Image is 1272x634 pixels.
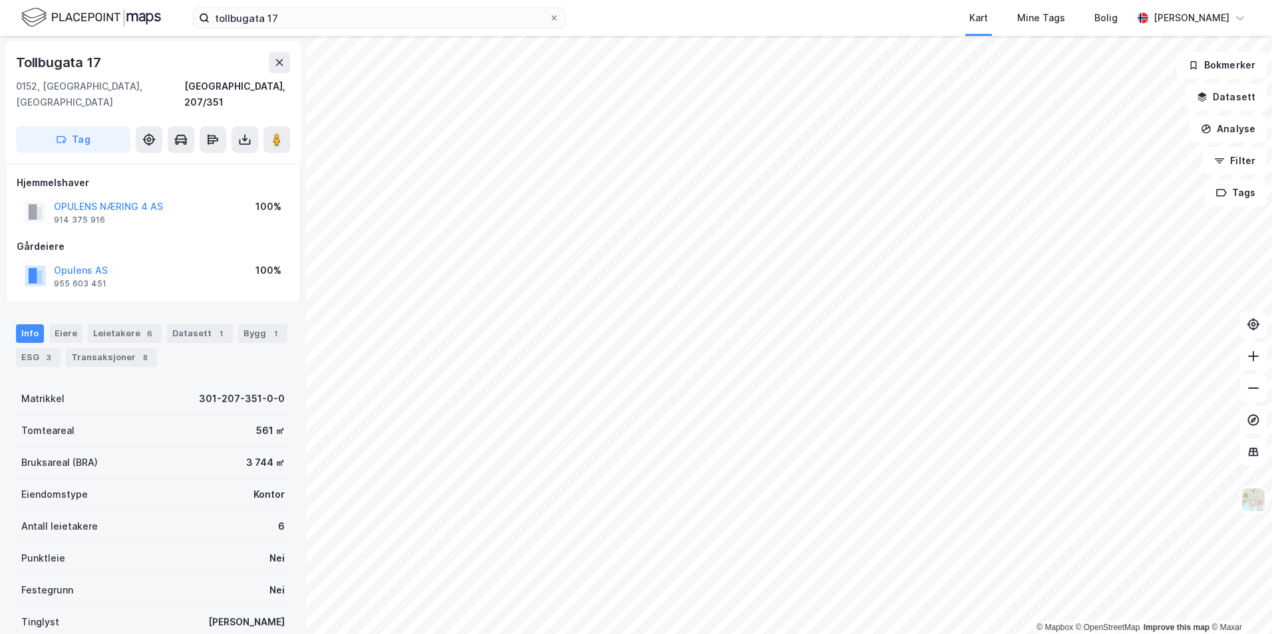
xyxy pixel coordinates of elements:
div: Festegrunn [21,582,73,598]
div: Kart [969,10,988,26]
div: Gårdeiere [17,239,289,255]
button: Tags [1205,179,1267,206]
input: Søk på adresse, matrikkel, gårdeiere, leietakere eller personer [210,8,549,28]
div: 6 [143,327,156,340]
a: Improve this map [1144,623,1209,632]
div: Eiendomstype [21,486,88,502]
iframe: Chat Widget [1205,570,1272,634]
div: Bolig [1094,10,1118,26]
div: Bygg [238,324,287,343]
div: 561 ㎡ [256,423,285,439]
div: Hjemmelshaver [17,175,289,191]
button: Datasett [1186,84,1267,110]
div: 955 603 451 [54,278,106,289]
div: 1 [269,327,282,340]
div: Transaksjoner [66,348,157,367]
div: 100% [255,263,281,278]
button: Bokmerker [1177,52,1267,78]
div: Bruksareal (BRA) [21,455,98,471]
div: Eiere [49,324,82,343]
div: [GEOGRAPHIC_DATA], 207/351 [184,78,290,110]
button: Filter [1203,148,1267,174]
div: Punktleie [21,550,65,566]
div: Leietakere [88,324,162,343]
div: Datasett [167,324,233,343]
button: Tag [16,126,130,153]
div: Mine Tags [1017,10,1065,26]
button: Analyse [1190,116,1267,142]
div: Kontor [253,486,285,502]
div: Tomteareal [21,423,75,439]
div: Info [16,324,44,343]
div: 8 [138,351,152,364]
div: [PERSON_NAME] [1154,10,1229,26]
div: Antall leietakere [21,518,98,534]
img: logo.f888ab2527a4732fd821a326f86c7f29.svg [21,6,161,29]
div: 100% [255,199,281,215]
div: Tinglyst [21,614,59,630]
a: OpenStreetMap [1076,623,1140,632]
div: Nei [269,550,285,566]
div: 1 [214,327,228,340]
div: 301-207-351-0-0 [199,391,285,407]
div: Tollbugata 17 [16,52,103,73]
div: 6 [278,518,285,534]
img: Z [1241,487,1266,512]
div: ESG [16,348,61,367]
div: Nei [269,582,285,598]
div: 0152, [GEOGRAPHIC_DATA], [GEOGRAPHIC_DATA] [16,78,184,110]
div: Matrikkel [21,391,65,407]
div: [PERSON_NAME] [208,614,285,630]
div: 3 [42,351,55,364]
a: Mapbox [1036,623,1073,632]
div: 914 375 916 [54,215,105,225]
div: 3 744 ㎡ [246,455,285,471]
